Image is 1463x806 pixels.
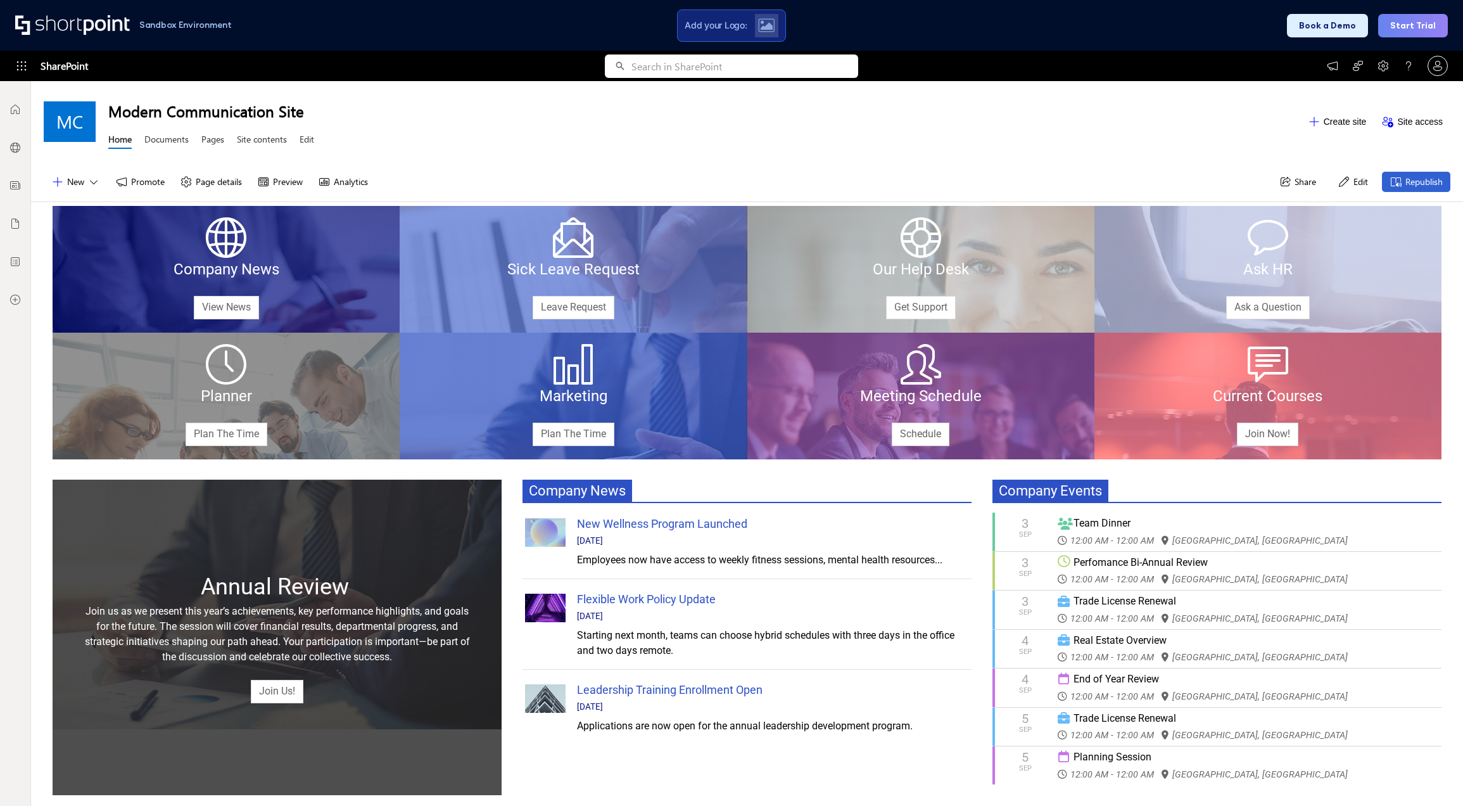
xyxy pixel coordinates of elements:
a: Leave Request [533,296,614,319]
div: Sep [1019,686,1032,694]
div: 3 [1019,556,1032,570]
a: 5 Sep Planning Session12:00 AM - 12:00 AM[GEOGRAPHIC_DATA], [GEOGRAPHIC_DATA] [992,750,1441,781]
div: End of Year Review [1058,672,1433,687]
div: Perfomance Bi-Annual Review [1058,555,1433,570]
span: 12:00 AM - 12:00 AM [1058,767,1162,782]
div: Sep [1019,764,1032,772]
div: 4 [1019,672,1032,686]
span: Our Help Desk [873,260,969,278]
div: 3 [1019,516,1032,530]
span: Company News [174,260,279,278]
span: [GEOGRAPHIC_DATA], [GEOGRAPHIC_DATA] [1162,533,1355,548]
div: New Wellness Program Launched [577,515,969,532]
span: Join us as we present this year’s achievements, key performance highlights, and goals for the fut... [85,605,470,663]
span: [GEOGRAPHIC_DATA], [GEOGRAPHIC_DATA] [1162,727,1355,743]
a: Join Now! [1237,423,1298,446]
span: SharePoint [41,51,88,81]
div: Sep [1019,726,1032,734]
a: Documents [144,133,189,149]
button: New [44,172,108,192]
a: 4 Sep End of Year Review12:00 AM - 12:00 AM[GEOGRAPHIC_DATA], [GEOGRAPHIC_DATA] [992,672,1441,703]
div: Team Dinner [1058,516,1433,531]
a: Ask a Question [1226,296,1310,319]
a: Home [108,133,132,149]
span: Ask HR [1243,260,1293,278]
span: 12:00 AM - 12:00 AM [1058,649,1162,665]
div: Sep [1019,570,1032,578]
div: Planning Session [1058,750,1433,765]
a: View News [194,296,259,319]
a: Plan The Time [533,423,614,446]
span: Company Events [992,480,1108,502]
div: 5 [1019,712,1032,726]
div: Trade License Renewal [1058,711,1433,726]
h1: Sandbox Environment [139,22,232,29]
span: [GEOGRAPHIC_DATA], [GEOGRAPHIC_DATA] [1162,689,1355,704]
button: Share [1271,172,1324,192]
button: Site access [1374,112,1450,132]
a: 3 Sep Trade License Renewal12:00 AM - 12:00 AM[GEOGRAPHIC_DATA], [GEOGRAPHIC_DATA] [992,594,1441,625]
div: 5 [1019,750,1032,764]
div: Flexible Work Policy Update [577,591,969,608]
a: 5 Sep Trade License Renewal12:00 AM - 12:00 AM[GEOGRAPHIC_DATA], [GEOGRAPHIC_DATA] [992,711,1441,743]
div: Starting next month, teams can choose hybrid schedules with three days in the office and two days... [577,628,969,658]
a: Plan The Time [186,423,267,446]
span: [GEOGRAPHIC_DATA], [GEOGRAPHIC_DATA] [1162,649,1355,665]
div: 3 [1019,594,1032,608]
a: Get Support [886,296,956,319]
button: Book a Demo [1287,14,1368,37]
span: 12:00 AM - 12:00 AM [1058,572,1162,587]
div: Trade License Renewal [1058,594,1433,609]
span: 12:00 AM - 12:00 AM [1058,689,1162,704]
img: Upload logo [758,18,775,32]
div: Applications are now open for the annual leadership development program. [577,719,969,734]
div: Sep [1019,608,1032,617]
button: Start Trial [1378,14,1448,37]
iframe: Chat Widget [1400,745,1463,806]
button: Analytics [310,172,376,192]
button: Preview [250,172,310,192]
a: 4 Sep Real Estate Overview12:00 AM - 12:00 AM[GEOGRAPHIC_DATA], [GEOGRAPHIC_DATA] [992,633,1441,665]
div: 4 [1019,634,1032,648]
input: Search in SharePoint [631,54,858,78]
a: Join Us! [251,680,303,703]
div: [DATE] [577,700,969,713]
span: 12:00 AM - 12:00 AM [1058,611,1162,626]
span: Company News [522,480,632,502]
button: Create site [1300,112,1374,132]
span: 12:00 AM - 12:00 AM [1058,533,1162,548]
span: Meeting Schedule [860,387,982,405]
span: Annual Review [201,573,349,600]
div: Employees now have access to weekly fitness sessions, mental health resources... [577,553,969,568]
button: Edit [1330,172,1376,192]
div: [DATE] [577,610,969,622]
div: Sep [1019,530,1032,539]
a: Edit [300,133,314,149]
span: [GEOGRAPHIC_DATA], [GEOGRAPHIC_DATA] [1162,767,1355,782]
a: Site contents [237,133,287,149]
div: Sep [1019,648,1032,656]
button: Republish [1382,172,1450,192]
h1: Modern Communication Site [108,101,1300,121]
a: Schedule [892,423,949,446]
span: Marketing [540,387,607,405]
span: Planner [201,387,252,405]
a: 3 Sep Perfomance Bi-Annual Review12:00 AM - 12:00 AM[GEOGRAPHIC_DATA], [GEOGRAPHIC_DATA] [992,555,1441,587]
span: Sick Leave Request [507,260,640,278]
span: [GEOGRAPHIC_DATA], [GEOGRAPHIC_DATA] [1162,572,1355,587]
button: Page details [172,172,250,192]
button: Promote [108,172,172,192]
a: Pages [201,133,224,149]
span: 12:00 AM - 12:00 AM [1058,727,1162,743]
span: Add your Logo: [685,20,747,31]
span: MC [56,112,83,132]
a: 3 Sep Team Dinner12:00 AM - 12:00 AM[GEOGRAPHIC_DATA], [GEOGRAPHIC_DATA] [992,516,1441,547]
div: Leadership Training Enrollment Open [577,681,969,698]
div: [DATE] [577,534,969,547]
span: Current Courses [1213,387,1322,405]
div: Real Estate Overview [1058,633,1433,648]
span: [GEOGRAPHIC_DATA], [GEOGRAPHIC_DATA] [1162,611,1355,626]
